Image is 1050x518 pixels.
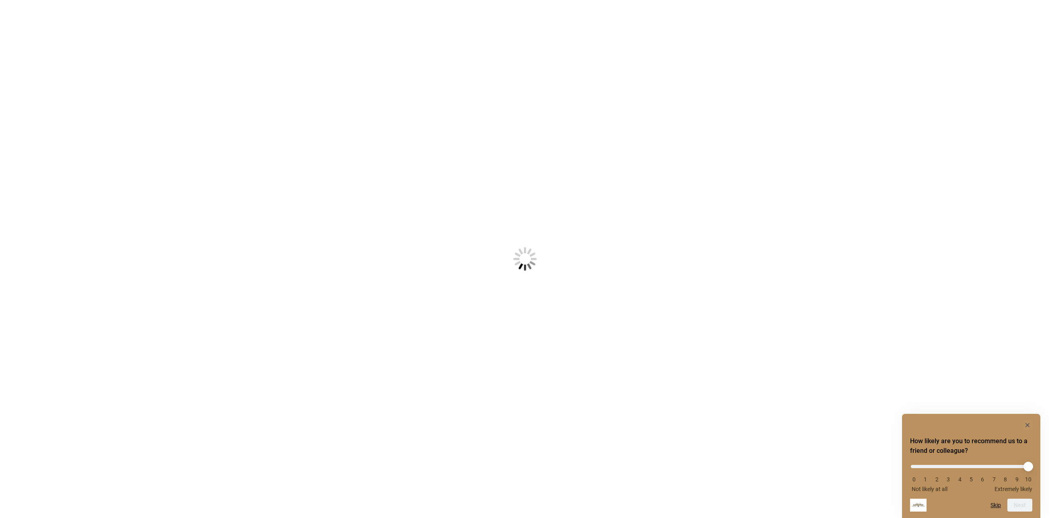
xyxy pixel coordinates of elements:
[967,476,975,483] li: 5
[910,436,1032,456] h2: How likely are you to recommend us to a friend or colleague? Select an option from 0 to 10, with ...
[910,476,918,483] li: 0
[912,486,947,492] span: Not likely at all
[944,476,952,483] li: 3
[1007,499,1032,512] button: Next question
[978,476,986,483] li: 6
[921,476,929,483] li: 1
[933,476,941,483] li: 2
[995,486,1032,492] span: Extremely likely
[956,476,964,483] li: 4
[990,476,998,483] li: 7
[910,459,1032,492] div: How likely are you to recommend us to a friend or colleague? Select an option from 0 to 10, with ...
[474,208,577,310] img: Loading
[990,502,1001,508] button: Skip
[1023,420,1032,430] button: Hide survey
[910,420,1032,512] div: How likely are you to recommend us to a friend or colleague? Select an option from 0 to 10, with ...
[1013,476,1021,483] li: 9
[1024,476,1032,483] li: 10
[1001,476,1009,483] li: 8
